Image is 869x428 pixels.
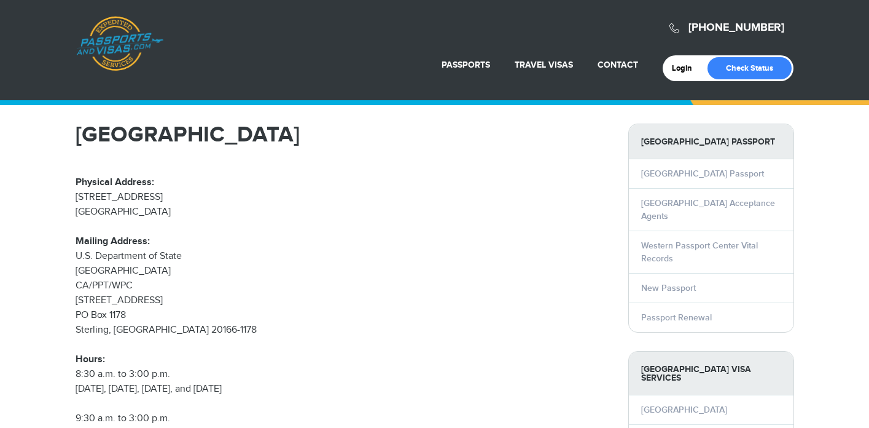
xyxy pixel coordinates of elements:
[76,124,610,146] h1: [GEOGRAPHIC_DATA]
[672,63,701,73] a: Login
[76,160,610,220] p: [STREET_ADDRESS] [GEOGRAPHIC_DATA]
[76,236,150,247] strong: Mailing Address:
[641,240,758,264] a: Western Passport Center Vital Records
[641,405,727,415] a: [GEOGRAPHIC_DATA]
[442,60,490,70] a: Passports
[641,312,712,323] a: Passport Renewal
[641,198,775,221] a: [GEOGRAPHIC_DATA] Acceptance Agents
[641,168,764,179] a: [GEOGRAPHIC_DATA] Passport
[707,57,792,79] a: Check Status
[641,283,696,293] a: New Passport
[76,354,105,365] strong: Hours:
[629,124,793,159] strong: [GEOGRAPHIC_DATA] Passport
[76,234,610,338] p: U.S. Department of State [GEOGRAPHIC_DATA] CA/PPT/WPC [STREET_ADDRESS] PO Box 1178 Sterling, [GEO...
[76,16,163,71] a: Passports & [DOMAIN_NAME]
[515,60,573,70] a: Travel Visas
[76,176,154,188] strong: Physical Address:
[688,21,784,34] a: [PHONE_NUMBER]
[598,60,638,70] a: Contact
[629,352,793,395] strong: [GEOGRAPHIC_DATA] Visa Services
